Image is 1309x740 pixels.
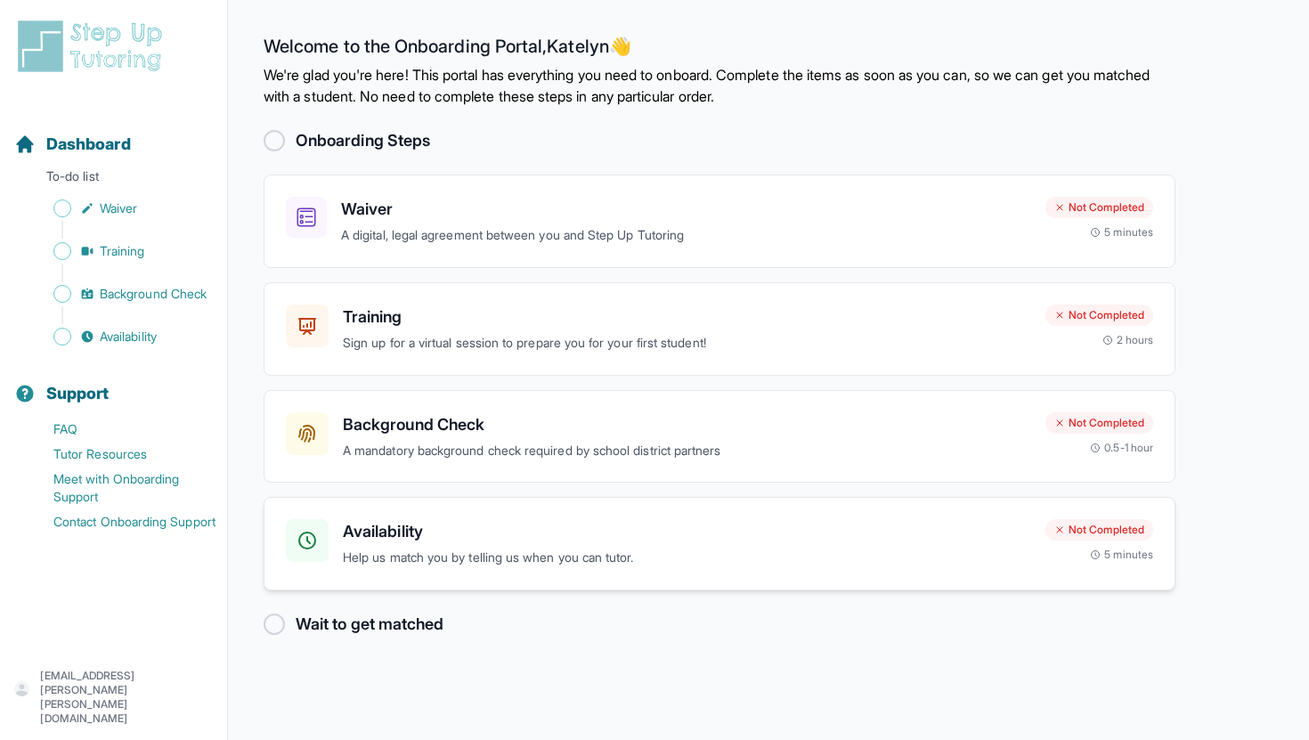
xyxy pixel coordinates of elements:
h2: Welcome to the Onboarding Portal, Katelyn 👋 [264,36,1175,64]
div: 0.5-1 hour [1090,441,1153,455]
p: A mandatory background check required by school district partners [343,441,1031,461]
span: Dashboard [46,132,131,157]
span: Waiver [100,199,137,217]
a: Availability [14,324,227,349]
span: Availability [100,328,157,346]
p: We're glad you're here! This portal has everything you need to onboard. Complete the items as soo... [264,64,1175,107]
a: AvailabilityHelp us match you by telling us when you can tutor.Not Completed5 minutes [264,497,1175,590]
a: Training [14,239,227,264]
div: Not Completed [1045,305,1153,326]
a: Dashboard [14,132,131,157]
div: Not Completed [1045,519,1153,541]
h2: Onboarding Steps [296,128,430,153]
p: Sign up for a virtual session to prepare you for your first student! [343,333,1031,354]
span: Support [46,381,110,406]
a: Contact Onboarding Support [14,509,227,534]
div: Not Completed [1045,412,1153,434]
button: Dashboard [7,103,220,164]
h3: Background Check [343,412,1031,437]
h3: Training [343,305,1031,329]
a: Background Check [14,281,227,306]
a: WaiverA digital, legal agreement between you and Step Up TutoringNot Completed5 minutes [264,175,1175,268]
div: 5 minutes [1090,225,1153,240]
a: Background CheckA mandatory background check required by school district partnersNot Completed0.5... [264,390,1175,484]
span: Background Check [100,285,207,303]
p: [EMAIL_ADDRESS][PERSON_NAME][PERSON_NAME][DOMAIN_NAME] [40,669,213,726]
div: 2 hours [1102,333,1154,347]
button: [EMAIL_ADDRESS][PERSON_NAME][PERSON_NAME][DOMAIN_NAME] [14,669,213,726]
p: Help us match you by telling us when you can tutor. [343,548,1031,568]
span: Training [100,242,145,260]
button: Support [7,353,220,413]
a: TrainingSign up for a virtual session to prepare you for your first student!Not Completed2 hours [264,282,1175,376]
h2: Wait to get matched [296,612,443,637]
a: Meet with Onboarding Support [14,467,227,509]
a: FAQ [14,417,227,442]
div: Not Completed [1045,197,1153,218]
img: logo [14,18,173,75]
p: A digital, legal agreement between you and Step Up Tutoring [341,225,1031,246]
div: 5 minutes [1090,548,1153,562]
h3: Availability [343,519,1031,544]
h3: Waiver [341,197,1031,222]
a: Waiver [14,196,227,221]
a: Tutor Resources [14,442,227,467]
p: To-do list [7,167,220,192]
